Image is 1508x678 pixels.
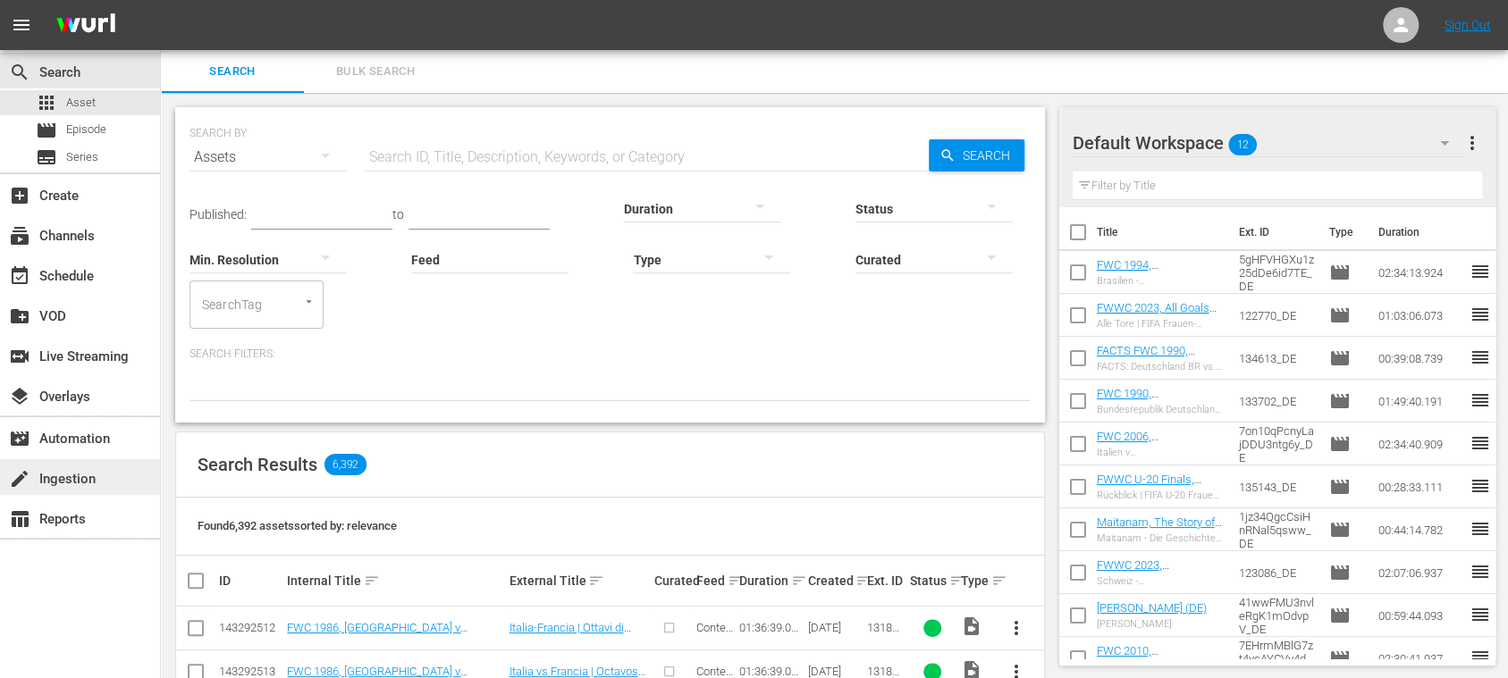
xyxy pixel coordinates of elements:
[867,573,905,588] div: Ext. ID
[315,62,436,82] span: Bulk Search
[739,665,802,678] div: 01:36:39.080
[9,428,30,449] span: Automation
[1232,380,1322,423] td: 133702_DE
[36,120,57,141] span: Episode
[9,225,30,247] span: Channels
[1097,601,1207,615] a: [PERSON_NAME] (DE)
[1469,475,1490,497] span: reorder
[198,519,397,532] span: Found 6,392 assets sorted by: relevance
[1073,118,1467,168] div: Default Workspace
[1097,404,1225,415] div: Bundesrepublik Deutschland - Tschechoslowakei | Viertelfinale | FIFA Fussball-Weltmeisterschaft I...
[728,573,744,589] span: sort
[509,621,644,674] a: Italia-Francia | Ottavi di finale | Coppa del Mondo FIFA Messico 1986 | Match completo
[1370,294,1469,337] td: 01:03:06.073
[9,468,30,490] span: Ingestion
[1370,337,1469,380] td: 00:39:08.739
[509,570,648,591] div: External Title
[1097,207,1229,257] th: Title
[961,615,982,637] span: Video
[1445,18,1491,32] a: Sign Out
[1097,532,1225,544] div: Maitanam - Die Geschichte des Fußballs in [GEOGRAPHIC_DATA]
[1328,347,1350,369] span: Episode
[1318,207,1367,257] th: Type
[696,621,733,648] span: Content
[1232,251,1322,294] td: 5gHFVHGXu1z25dDe6id7TE_DE
[995,607,1038,649] button: more_vert
[36,146,57,168] span: Series
[867,621,899,648] span: 131882_ITA
[1097,258,1213,312] a: FWC 1994, [GEOGRAPHIC_DATA] v [GEOGRAPHIC_DATA], Final - FMR (DE)
[1461,132,1482,154] span: more_vert
[807,621,862,634] div: [DATE]
[1469,518,1490,540] span: reorder
[929,139,1024,172] button: Search
[11,14,32,36] span: menu
[1370,465,1469,508] td: 00:28:33.111
[949,573,965,589] span: sort
[1097,515,1222,569] a: Maitanam, The Story of Football in [GEOGRAPHIC_DATA] ([GEOGRAPHIC_DATA])
[1232,423,1322,465] td: 7on10qPcnyLajDDU3ntg6y_DE
[1469,389,1490,411] span: reorder
[1232,294,1322,337] td: 122770_DE
[1469,432,1490,454] span: reorder
[1097,618,1207,630] div: [PERSON_NAME]
[1469,347,1490,368] span: reorder
[1097,558,1213,612] a: FWWC 2023, [GEOGRAPHIC_DATA] v [GEOGRAPHIC_DATA] ([GEOGRAPHIC_DATA])
[1232,337,1322,380] td: 134613_DE
[791,573,807,589] span: sort
[1228,126,1257,163] span: 12
[1469,604,1490,625] span: reorder
[1097,275,1225,287] div: Brasilien - [GEOGRAPHIC_DATA] | Finale | FIFA Fussball-Weltmeisterschaft USA 1994™ | Spiel in vol...
[9,185,30,206] span: Create
[1228,207,1318,257] th: Ext. ID
[696,570,734,591] div: Feed
[654,573,692,588] div: Curated
[219,665,282,678] div: 143292513
[324,454,366,475] span: 6,392
[9,265,30,287] span: Schedule
[1370,380,1469,423] td: 01:49:40.191
[1328,605,1350,626] span: Episode
[9,508,30,530] span: Reports
[43,4,129,46] img: ans4CAIJ8jUAAAAAAAAAAAAAAAAAAAAAAAAgQb4GAAAAAAAAAAAAAAAAAAAAAAAAJMjXAAAAAAAAAAAAAAAAAAAAAAAAgAT5G...
[1328,262,1350,283] span: Episode
[1232,508,1322,551] td: 1jz34QgcCsiHnRNal5qsww_DE
[1469,261,1490,282] span: reorder
[1370,594,1469,637] td: 00:59:44.093
[961,570,990,591] div: Type
[1097,344,1213,398] a: FACTS FWC 1990, [GEOGRAPHIC_DATA] v [GEOGRAPHIC_DATA] (DE)
[1097,473,1201,499] a: FWWC U-20 Finals, Highlights (DE)
[36,92,57,113] span: Asset
[1097,575,1225,587] div: Schweiz - [GEOGRAPHIC_DATA] | Achtelfinale | FIFA Frauen-Weltmeisterschaft Australien & Neuseelan...
[1370,508,1469,551] td: 00:44:14.782
[9,346,30,367] span: Live Streaming
[66,94,96,112] span: Asset
[1367,207,1474,257] th: Duration
[739,570,802,591] div: Duration
[9,386,30,407] span: Overlays
[1469,647,1490,668] span: reorder
[392,207,404,222] span: to
[1097,361,1225,372] div: FACTS: Deutschland BR vs. [GEOGRAPHIC_DATA] | [GEOGRAPHIC_DATA] 1990
[1469,304,1490,325] span: reorder
[1328,562,1350,583] span: Episode
[9,306,30,327] span: VOD
[1097,490,1225,501] div: Rückblick | FIFA U-20 Frauen-Weltmeisterschaft
[66,121,106,138] span: Episode
[364,573,380,589] span: sort
[807,665,862,678] div: [DATE]
[956,139,1024,172] span: Search
[588,573,604,589] span: sort
[1328,648,1350,669] span: Episode
[1370,551,1469,594] td: 02:07:06.937
[1097,387,1225,440] a: FWC 1990, [GEOGRAPHIC_DATA] FR v [GEOGRAPHIC_DATA], Quarter-Finals - FMR (DE)
[219,573,282,588] div: ID
[287,570,503,591] div: Internal Title
[190,347,1031,362] p: Search Filters:
[1097,318,1225,330] div: Alle Tore | FIFA Frauen-Weltmeisterschaft [GEOGRAPHIC_DATA] & [GEOGRAPHIC_DATA] 2023™
[198,454,317,475] span: Search Results
[1328,390,1350,412] span: Episode
[1232,551,1322,594] td: 123086_DE
[1328,305,1350,326] span: Episode
[910,570,956,591] div: Status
